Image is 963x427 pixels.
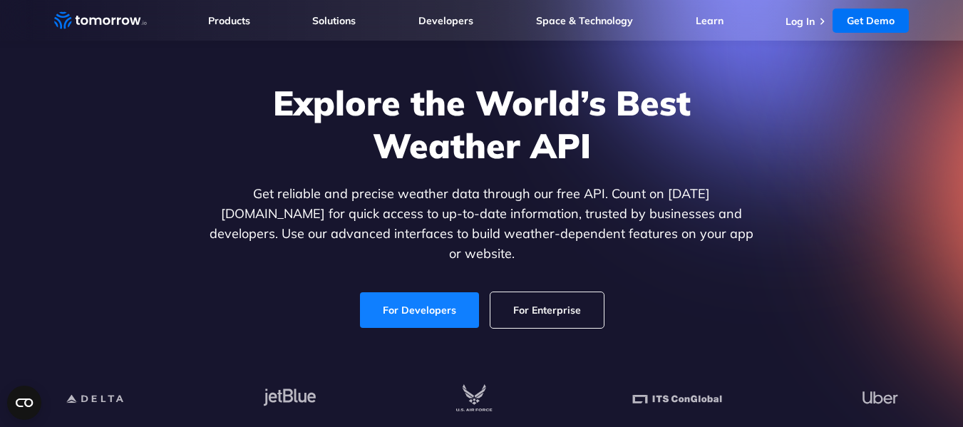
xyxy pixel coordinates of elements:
[208,14,250,27] a: Products
[207,81,757,167] h1: Explore the World’s Best Weather API
[696,14,723,27] a: Learn
[207,184,757,264] p: Get reliable and precise weather data through our free API. Count on [DATE][DOMAIN_NAME] for quic...
[54,10,147,31] a: Home link
[786,15,815,28] a: Log In
[833,9,909,33] a: Get Demo
[312,14,356,27] a: Solutions
[418,14,473,27] a: Developers
[536,14,633,27] a: Space & Technology
[490,292,604,328] a: For Enterprise
[360,292,479,328] a: For Developers
[7,386,41,420] button: Open CMP widget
